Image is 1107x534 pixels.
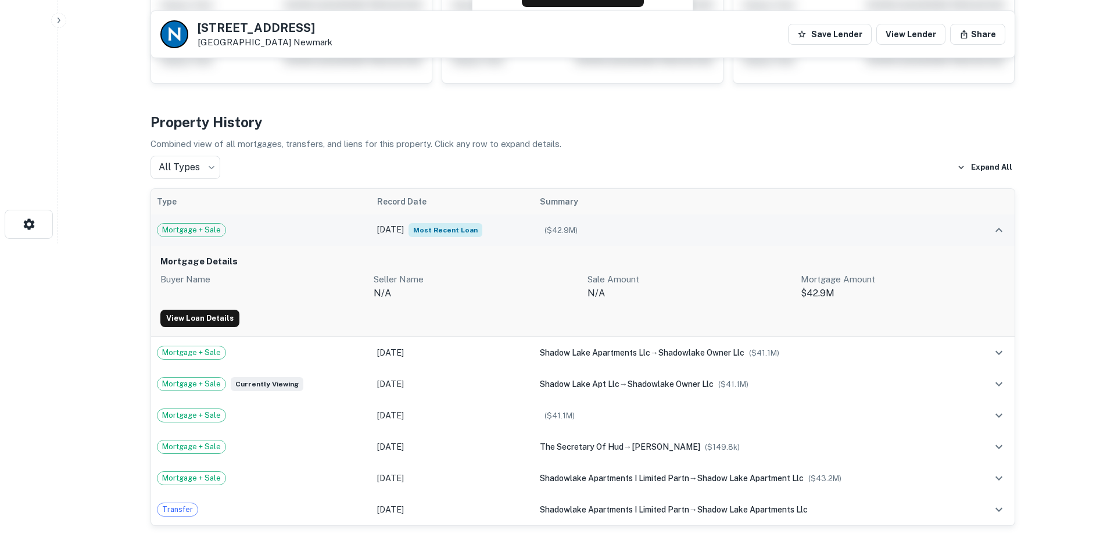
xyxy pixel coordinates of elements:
[544,226,578,235] span: ($ 42.9M )
[632,442,700,451] span: [PERSON_NAME]
[658,348,744,357] span: shadowlake owner llc
[697,474,804,483] span: shadow lake apartment llc
[788,24,872,45] button: Save Lender
[151,112,1015,132] h4: Property History
[989,374,1009,394] button: expand row
[157,410,225,421] span: Mortgage + Sale
[198,37,332,48] p: [GEOGRAPHIC_DATA]
[989,343,1009,363] button: expand row
[989,500,1009,519] button: expand row
[801,273,1005,286] p: Mortgage Amount
[371,400,534,431] td: [DATE]
[540,472,965,485] div: →
[540,379,619,389] span: shadow lake apt llc
[371,463,534,494] td: [DATE]
[160,310,239,327] a: View Loan Details
[876,24,945,45] a: View Lender
[157,472,225,484] span: Mortgage + Sale
[160,273,365,286] p: Buyer Name
[198,22,332,34] h5: [STREET_ADDRESS]
[989,437,1009,457] button: expand row
[409,223,482,237] span: Most Recent Loan
[151,137,1015,151] p: Combined view of all mortgages, transfers, and liens for this property. Click any row to expand d...
[293,37,332,47] a: Newmark
[151,189,371,214] th: Type
[697,505,808,514] span: shadow lake apartments llc
[157,347,225,359] span: Mortgage + Sale
[157,504,198,515] span: Transfer
[371,431,534,463] td: [DATE]
[151,156,220,179] div: All Types
[628,379,714,389] span: shadowlake owner llc
[954,159,1015,176] button: Expand All
[950,24,1005,45] button: Share
[540,442,624,451] span: the secretary of hud
[540,505,689,514] span: shadowlake apartments i limited partn
[718,380,748,389] span: ($ 41.1M )
[540,348,650,357] span: shadow lake apartments llc
[157,378,225,390] span: Mortgage + Sale
[157,224,225,236] span: Mortgage + Sale
[374,286,578,300] p: n/a
[587,286,792,300] p: N/A
[587,273,792,286] p: Sale Amount
[371,494,534,525] td: [DATE]
[801,286,1005,300] p: $42.9M
[371,337,534,368] td: [DATE]
[540,378,965,390] div: →
[544,411,575,420] span: ($ 41.1M )
[231,377,303,391] span: Currently viewing
[989,406,1009,425] button: expand row
[371,189,534,214] th: Record Date
[160,255,1005,268] h6: Mortgage Details
[540,440,965,453] div: →
[808,474,841,483] span: ($ 43.2M )
[1049,441,1107,497] iframe: Chat Widget
[371,214,534,246] td: [DATE]
[705,443,740,451] span: ($ 149.8k )
[540,474,689,483] span: shadowlake apartments i limited partn
[157,441,225,453] span: Mortgage + Sale
[540,346,965,359] div: →
[374,273,578,286] p: Seller Name
[534,189,970,214] th: Summary
[371,368,534,400] td: [DATE]
[540,503,965,516] div: →
[989,220,1009,240] button: expand row
[989,468,1009,488] button: expand row
[749,349,779,357] span: ($ 41.1M )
